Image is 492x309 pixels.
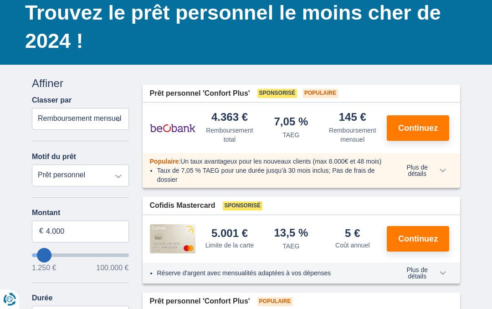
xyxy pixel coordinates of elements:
span: Continuez [398,124,438,133]
div: 7,05 % [274,117,308,129]
div: 5 € [345,228,360,239]
span: Un taux avantageux pour les nouveaux clients (max 8.000€ et 48 mois) [180,158,381,165]
span: Populaire [302,89,338,98]
div: Remboursement total [203,126,257,144]
button: Continuez [387,227,449,252]
div: Limite de la carte [205,241,254,250]
div: 4.363 € [211,112,248,124]
div: : [143,157,390,166]
li: Réserve d'argent avec mensualités adaptées à vos dépenses [157,269,383,278]
span: Prêt personnel 'Confort Plus' [150,297,250,307]
img: pret personnel Cofidis CC [150,225,195,254]
div: TAEG [282,131,299,140]
div: Affiner [32,76,129,92]
span: Plus de détails [396,165,446,177]
span: Continuez [398,235,438,243]
div: Coût annuel [335,241,370,250]
div: TAEG [282,242,299,251]
label: Montant [32,209,129,217]
img: pret personnel Beobank [150,117,195,140]
div: 5.001 € [211,228,248,239]
div: Remboursement mensuel [325,126,379,144]
span: Sponsorisé [257,89,297,98]
span: Prêt personnel 'Confort Plus' [150,89,250,99]
span: Sponsorisé [223,202,262,211]
button: Continuez [387,116,449,141]
span: 100.000 € [96,265,128,272]
span: Cofidis Mastercard [150,201,215,211]
label: Classer par [32,97,72,105]
div: 145 € [339,112,366,124]
div: 13,5 % [274,228,308,240]
button: Plus de détails [389,164,453,178]
input: wantToBorrow [32,254,129,257]
label: Motif du prêt [32,153,76,161]
span: Populaire [257,298,293,307]
span: Populaire [150,158,179,165]
span: € [39,227,43,237]
label: Durée [32,294,52,303]
button: Plus de détails [389,267,453,280]
li: Taux de 7,05 % TAEG pour une durée jusqu’à 30 mois inclus; Pas de frais de dossier [157,166,383,185]
span: 1.250 € [32,265,56,272]
span: Plus de détails [396,267,446,280]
